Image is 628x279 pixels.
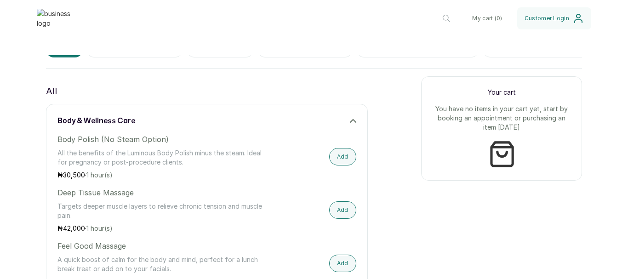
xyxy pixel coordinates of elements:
span: 1 hour(s) [86,224,113,232]
button: Add [329,148,356,165]
p: ₦ · [57,171,267,180]
button: My cart (0) [465,7,509,29]
span: 1 hour(s) [86,171,113,179]
button: Add [329,255,356,272]
p: All the benefits of the Luminous Body Polish minus the steam. Ideal for pregnancy or post-procedu... [57,148,267,167]
p: You have no items in your cart yet, start by booking an appointment or purchasing an item [DATE] [433,104,571,132]
span: 42,000 [63,224,85,232]
h3: body & wellness care [57,115,135,126]
p: Feel Good Massage [57,240,267,251]
p: A quick boost of calm for the body and mind, perfect for a lunch break treat or add on to your fa... [57,255,267,273]
p: Deep Tissue Massage [57,187,267,198]
p: Your cart [433,88,571,97]
p: All [46,84,57,98]
p: Targets deeper muscle layers to relieve chronic tension and muscle pain. [57,202,267,220]
p: Body Polish (No Steam Option) [57,134,267,145]
span: Customer Login [525,15,569,22]
p: ₦ · [57,224,267,233]
button: Customer Login [517,7,591,29]
button: Add [329,201,356,219]
span: 30,500 [63,171,85,179]
img: business logo [37,9,74,28]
